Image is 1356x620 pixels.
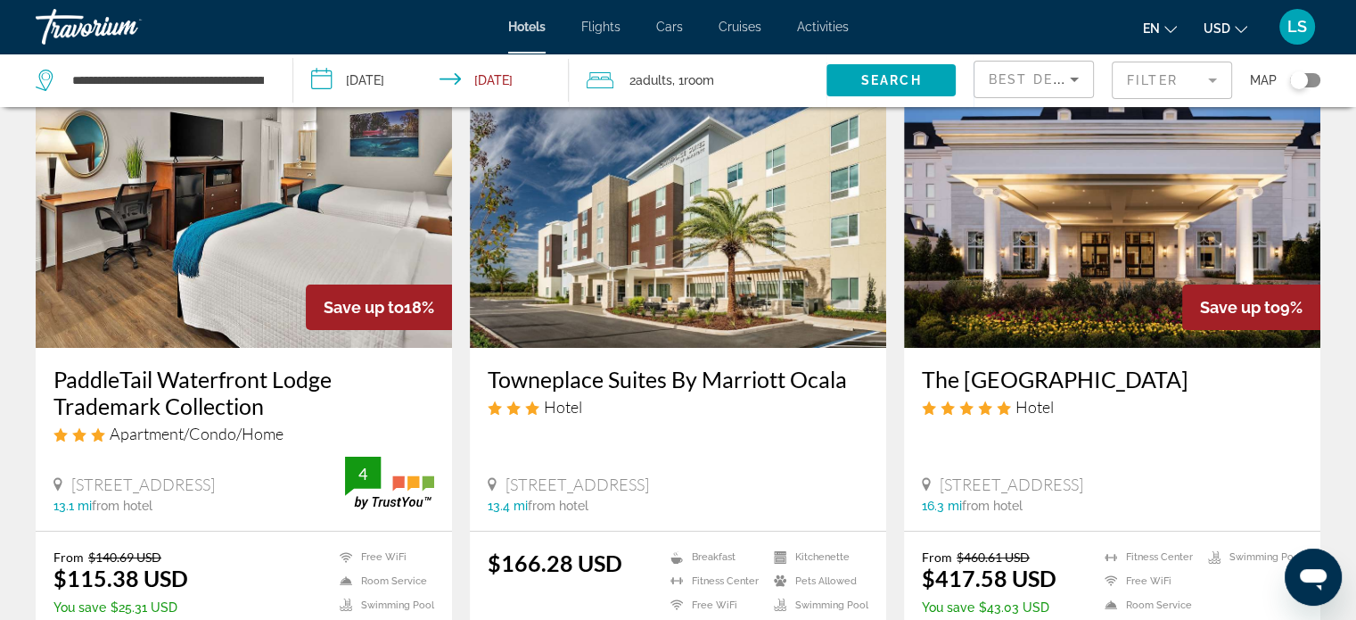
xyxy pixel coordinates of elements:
img: Hotel image [904,62,1320,348]
div: 9% [1182,285,1320,330]
p: $25.31 USD [53,600,188,615]
span: [STREET_ADDRESS] [71,475,215,494]
a: The [GEOGRAPHIC_DATA] [922,366,1303,393]
span: USD [1204,21,1230,36]
a: Cars [656,20,683,34]
span: Save up to [324,298,404,317]
a: Travorium [36,4,214,50]
li: Swimming Pool [331,598,434,613]
li: Swimming Pool [1199,550,1303,565]
span: 13.1 mi [53,499,92,513]
button: Toggle map [1277,72,1320,88]
span: You save [922,600,974,615]
span: Search [861,73,922,87]
span: from hotel [92,499,152,513]
a: Cruises [719,20,761,34]
div: 3 star Hotel [488,397,868,417]
del: $460.61 USD [957,550,1030,565]
a: Hotels [508,20,546,34]
del: $140.69 USD [88,550,161,565]
div: 3 star Apartment [53,424,434,443]
button: Change currency [1204,15,1247,41]
iframe: Button to launch messaging window [1285,549,1342,606]
ins: $115.38 USD [53,565,188,591]
li: Room Service [331,574,434,589]
img: trustyou-badge.svg [345,457,434,509]
mat-select: Sort by [989,69,1079,90]
span: [STREET_ADDRESS] [940,475,1083,494]
span: Room [684,73,714,87]
span: 2 [629,68,672,93]
div: 18% [306,285,452,330]
a: Activities [797,20,849,34]
li: Room Service [1096,598,1199,613]
li: Swimming Pool [765,598,868,613]
li: Pets Allowed [765,574,868,589]
span: 13.4 mi [488,499,528,513]
div: 4 [345,463,381,484]
span: Save up to [1200,298,1280,317]
button: Search [826,64,956,96]
a: PaddleTail Waterfront Lodge Trademark Collection [53,366,434,419]
li: Fitness Center [662,574,765,589]
li: Free WiFi [331,550,434,565]
span: Hotel [544,397,582,417]
li: Free WiFi [662,598,765,613]
span: from hotel [962,499,1023,513]
li: Free WiFi [1096,574,1199,589]
button: Check-in date: Sep 12, 2025 Check-out date: Sep 13, 2025 [293,54,569,107]
span: en [1143,21,1160,36]
li: Kitchenette [765,550,868,565]
button: User Menu [1274,8,1320,45]
span: [STREET_ADDRESS] [505,475,649,494]
span: LS [1287,18,1307,36]
span: You save [53,600,106,615]
ins: $417.58 USD [922,565,1056,591]
li: Breakfast [662,550,765,565]
span: , 1 [672,68,714,93]
li: Fitness Center [1096,550,1199,565]
a: Flights [581,20,620,34]
span: From [53,550,84,565]
button: Change language [1143,15,1177,41]
span: 16.3 mi [922,499,962,513]
a: Towneplace Suites By Marriott Ocala [488,366,868,393]
span: Adults [636,73,672,87]
button: Filter [1112,61,1232,100]
span: From [922,550,952,565]
span: Map [1250,68,1277,93]
span: Apartment/Condo/Home [110,424,284,443]
img: Hotel image [36,62,452,348]
button: Travelers: 2 adults, 0 children [569,54,826,107]
div: 5 star Hotel [922,397,1303,417]
span: Hotel [1015,397,1054,417]
p: $43.03 USD [922,600,1056,615]
img: Hotel image [470,62,886,348]
span: from hotel [528,499,588,513]
span: Best Deals [989,72,1081,87]
ins: $166.28 USD [488,550,622,576]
